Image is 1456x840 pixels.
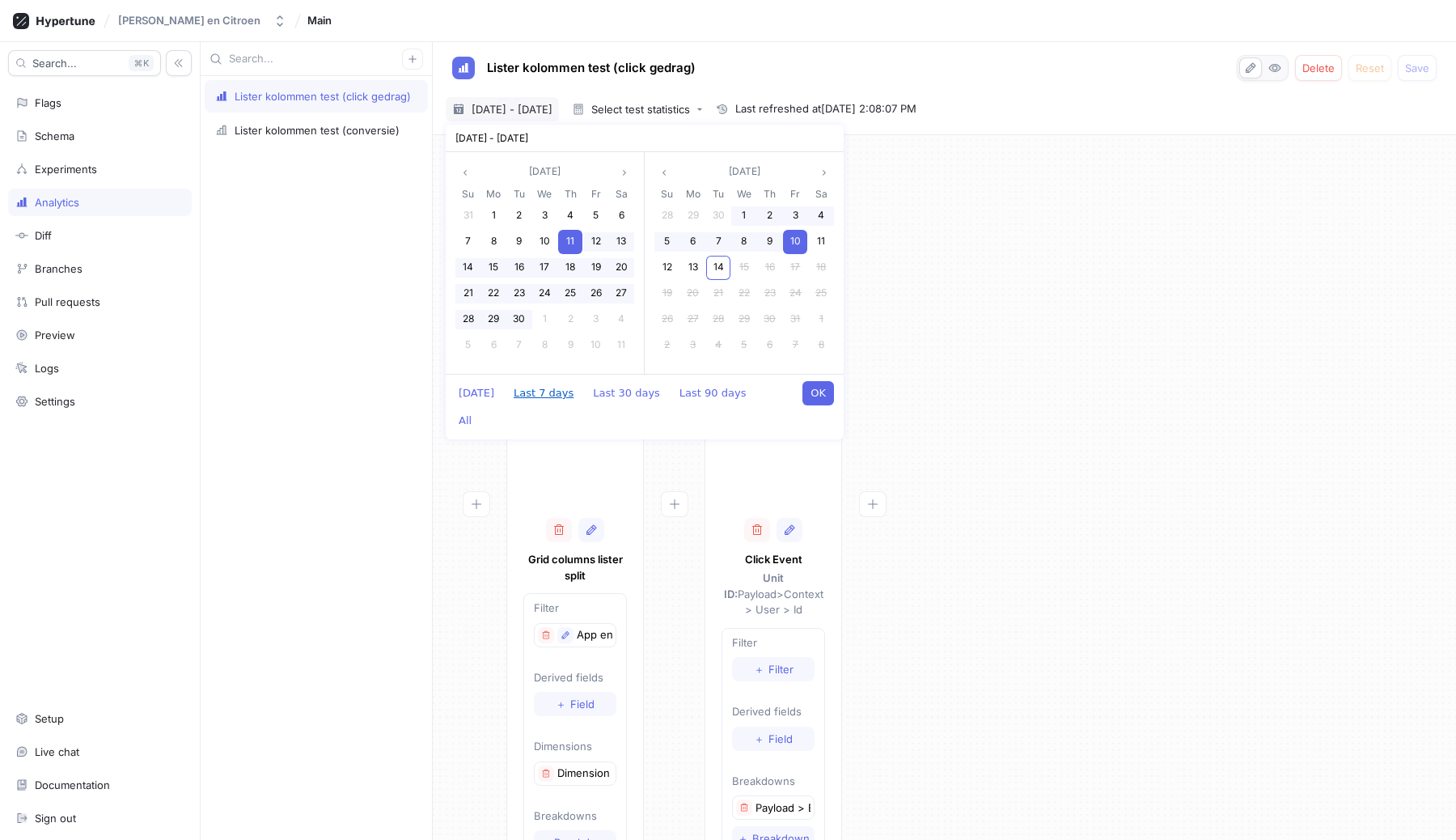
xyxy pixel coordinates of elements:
[1398,55,1437,81] button: Save
[620,168,629,177] svg: angle right
[783,281,809,307] div: 24 Oct 2025
[489,261,498,273] span: 15
[558,204,582,228] div: 4
[681,282,705,306] div: 20
[455,162,475,182] button: angle left
[690,338,696,350] span: 3
[617,338,625,350] span: 11
[757,333,783,358] div: 06 Nov 2025
[481,256,506,280] div: 15
[1348,55,1391,81] button: Reset
[583,229,609,255] div: 12 Sep 2025
[540,235,550,247] span: 10
[516,338,522,350] span: 7
[566,235,574,247] span: 11
[532,204,557,228] div: 3
[506,307,532,333] div: 30 Sep 2025
[680,307,706,333] div: 27 Oct 2025
[32,58,77,68] span: Search...
[654,229,680,255] div: 05 Oct 2025
[557,255,583,281] div: 18 Sep 2025
[609,256,633,280] div: 20
[705,307,731,333] div: 28 Oct 2025
[655,308,679,332] div: 26
[543,312,547,325] span: 1
[671,381,755,405] button: Last 90 days
[583,255,609,281] div: 19 Sep 2025
[818,209,824,221] span: 4
[687,286,699,299] span: 20
[681,333,705,358] div: 3
[808,333,834,358] div: 08 Nov 2025
[765,261,775,273] span: 16
[584,256,608,280] div: 19
[732,256,756,280] div: 15
[481,229,507,255] div: 08 Sep 2025
[463,312,474,325] span: 28
[681,308,705,332] div: 27
[662,312,673,325] span: 26
[558,282,582,306] div: 25
[455,281,481,307] div: 21 Sep 2025
[808,229,834,255] div: 11 Oct 2025
[565,261,575,273] span: 18
[654,333,680,358] div: 02 Nov 2025
[790,312,800,325] span: 31
[731,307,757,333] div: 29 Oct 2025
[532,229,558,255] div: 10 Sep 2025
[659,168,669,177] svg: angle left
[455,255,481,281] div: 14 Sep 2025
[481,307,507,333] div: 29 Sep 2025
[129,55,154,71] div: K
[808,281,834,307] div: 25 Oct 2025
[481,308,506,332] div: 29
[506,381,582,405] button: Last 7 days
[593,209,599,221] span: 5
[681,256,705,280] div: 13
[618,312,624,325] span: 4
[722,162,767,181] button: [DATE]
[591,235,601,247] span: 12
[783,204,807,228] div: 3
[532,255,558,281] div: 17 Sep 2025
[540,261,549,273] span: 17
[680,255,706,281] div: 13 Oct 2025
[783,333,809,358] div: 07 Nov 2025
[616,261,628,273] span: 20
[516,235,522,247] span: 9
[706,333,730,358] div: 4
[584,308,608,332] div: 3
[8,771,192,799] a: Documentation
[591,261,601,273] span: 19
[705,255,731,281] div: 14 Oct 2025
[768,734,793,744] span: Field
[488,312,499,325] span: 29
[732,727,815,751] button: ＋Field
[809,282,833,306] div: 25
[758,230,782,254] div: 9
[754,734,764,744] span: ＋
[557,281,583,307] div: 25 Sep 2025
[819,312,823,325] span: 1
[664,235,670,247] span: 5
[681,204,705,228] div: 29
[514,286,525,299] span: 23
[809,204,833,228] div: 4
[713,312,724,325] span: 28
[731,255,757,281] div: 15 Oct 2025
[713,261,724,273] span: 14
[816,261,826,273] span: 18
[664,338,670,350] span: 2
[1302,63,1335,73] span: Delete
[534,692,616,716] button: ＋Field
[584,230,608,254] div: 12
[506,333,532,358] div: 07 Oct 2025
[680,203,706,229] div: 29 Sep 2025
[764,312,776,325] span: 30
[584,333,608,358] div: 10
[793,209,798,221] span: 3
[706,256,730,280] div: 14
[590,338,601,350] span: 10
[783,333,807,358] div: 7
[593,312,599,325] span: 3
